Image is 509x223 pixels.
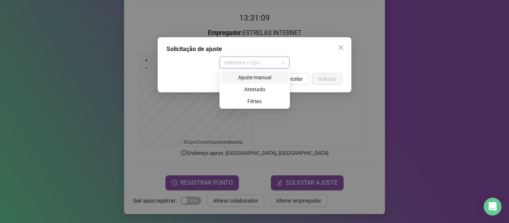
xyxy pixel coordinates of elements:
div: Solicitação de ajuste [167,45,342,54]
button: Solicitar [312,73,342,85]
div: Ajuste manual [221,71,288,83]
div: Ajuste manual [225,73,284,82]
span: Selecione o tipo [224,57,285,68]
span: close [338,45,344,51]
div: Open Intercom Messenger [484,198,502,216]
button: Cancelar [276,73,309,85]
div: Atestado [225,85,284,93]
span: Cancelar [282,75,303,83]
button: Close [335,42,347,54]
div: Férias [221,95,288,107]
div: Férias [225,97,284,105]
div: Atestado [221,83,288,95]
